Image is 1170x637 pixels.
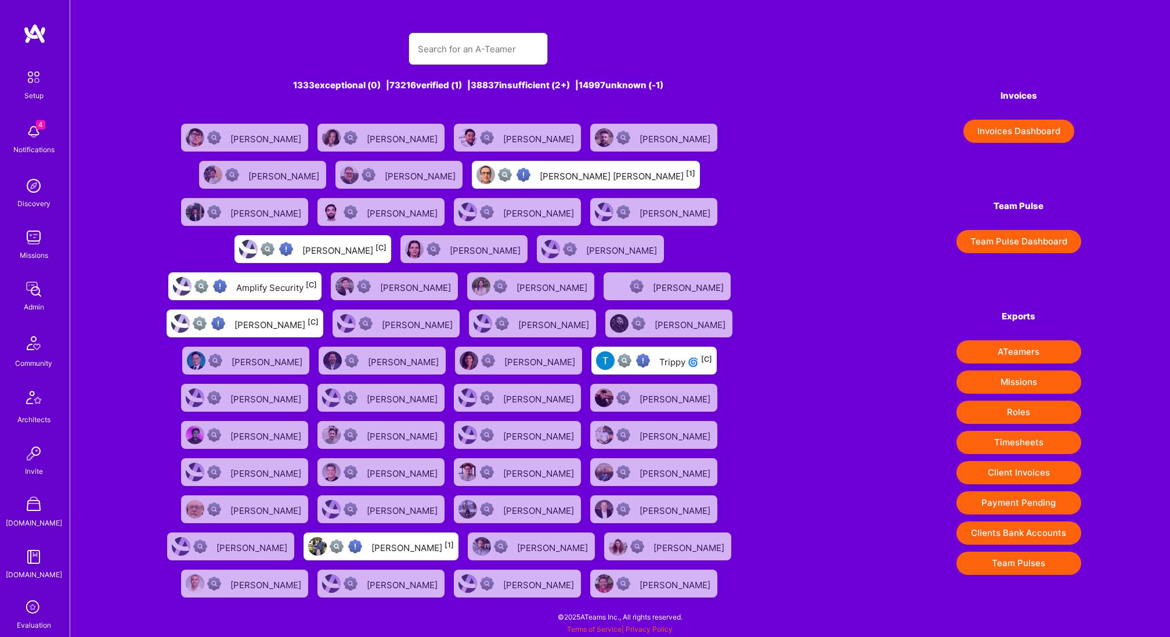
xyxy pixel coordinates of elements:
img: User Avatar [335,277,354,296]
a: User AvatarNot Scrubbed[PERSON_NAME] [449,565,586,602]
img: User Avatar [596,351,615,370]
div: [PERSON_NAME] [230,204,304,219]
a: User AvatarNot Scrubbed[PERSON_NAME] [313,193,449,231]
img: Not Scrubbed [480,131,494,145]
sup: [C] [375,243,387,252]
img: User Avatar [322,128,341,147]
img: User Avatar [322,574,341,593]
img: High Potential User [348,539,362,553]
a: User AvatarNot Scrubbed[PERSON_NAME] [449,119,586,156]
img: User Avatar [595,203,613,221]
div: [PERSON_NAME] [503,465,576,480]
img: Not Scrubbed [345,354,359,368]
div: [PERSON_NAME] [216,539,290,554]
div: [PERSON_NAME] [518,316,591,331]
a: Terms of Service [567,625,622,634]
img: User Avatar [595,426,613,444]
div: [PERSON_NAME] [586,242,659,257]
div: [PERSON_NAME] [503,576,576,591]
div: [PERSON_NAME] [640,576,713,591]
div: [PERSON_NAME] [385,167,458,182]
img: Not Scrubbed [207,465,221,479]
a: User AvatarNot Scrubbed[PERSON_NAME] [449,491,586,528]
div: [PERSON_NAME] [503,390,576,405]
img: User Avatar [458,463,477,481]
img: Not Scrubbed [344,391,358,405]
img: High Potential User [517,168,530,182]
div: [PERSON_NAME] [503,502,576,517]
a: User AvatarNot fully vettedHigh Potential User[PERSON_NAME][C] [162,305,328,342]
img: User Avatar [474,314,492,333]
img: User Avatar [322,500,341,519]
img: User Avatar [171,314,190,333]
button: Payment Pending [956,491,1081,514]
a: Invoices Dashboard [956,120,1081,143]
img: User Avatar [472,537,491,556]
h4: Invoices [956,91,1081,101]
div: [PERSON_NAME] [640,427,713,442]
img: Not Scrubbed [480,428,494,442]
a: User AvatarNot Scrubbed[PERSON_NAME] [176,454,313,491]
img: Not Scrubbed [480,577,494,591]
img: Not Scrubbed [480,391,494,405]
img: Not Scrubbed [207,391,221,405]
img: Not Scrubbed [207,205,221,219]
img: Not Scrubbed [344,577,358,591]
button: Team Pulses [956,552,1081,575]
img: A Store [22,494,45,517]
div: [PERSON_NAME] [640,390,713,405]
div: © 2025 ATeams Inc., All rights reserved. [70,602,1170,631]
div: [PERSON_NAME] [368,353,441,368]
button: Timesheets [956,431,1081,454]
img: Not Scrubbed [344,465,358,479]
a: User AvatarNot Scrubbed[PERSON_NAME] [449,379,586,416]
img: User Avatar [322,203,341,221]
a: User AvatarNot fully vettedHigh Potential UserAmplify Security[C] [164,268,326,305]
div: [PERSON_NAME] [367,204,440,219]
img: Not Scrubbed [344,428,358,442]
a: User AvatarNot Scrubbed[PERSON_NAME] [326,268,463,305]
div: [PERSON_NAME] [367,390,440,405]
sup: [C] [701,355,712,364]
img: Not Scrubbed [207,131,221,145]
div: [PERSON_NAME] [367,427,440,442]
div: [PERSON_NAME] [230,390,304,405]
div: [PERSON_NAME] [367,576,440,591]
a: User AvatarNot Scrubbed[PERSON_NAME] [176,565,313,602]
a: User AvatarNot fully vettedHigh Potential User[PERSON_NAME][C] [230,231,396,268]
img: User Avatar [458,388,477,407]
a: Team Pulse Dashboard [956,230,1081,253]
a: User AvatarNot Scrubbed[PERSON_NAME] [313,454,449,491]
div: Setup [24,89,44,102]
div: [PERSON_NAME] [517,539,590,554]
div: [PERSON_NAME] [367,465,440,480]
a: User AvatarNot Scrubbed[PERSON_NAME] [600,528,736,565]
div: [PERSON_NAME] [450,242,523,257]
img: User Avatar [595,388,613,407]
button: Missions [956,370,1081,394]
img: High Potential User [279,242,293,256]
a: User AvatarNot Scrubbed[PERSON_NAME] [328,305,464,342]
img: Not fully vetted [498,168,512,182]
a: User AvatarNot Scrubbed[PERSON_NAME] [313,491,449,528]
div: [DOMAIN_NAME] [6,517,62,529]
div: Admin [24,301,44,313]
img: Not Scrubbed [480,502,494,516]
img: Not Scrubbed [616,205,630,219]
img: Not Scrubbed [616,502,630,516]
img: Not Scrubbed [225,168,239,182]
div: Architects [17,413,50,426]
img: Not Scrubbed [494,539,508,553]
div: Amplify Security [236,279,317,294]
button: Clients Bank Accounts [956,521,1081,545]
div: Trippy 🌀 [659,353,712,368]
img: User Avatar [308,537,327,556]
div: [PERSON_NAME] [248,167,322,182]
a: User AvatarNot Scrubbed[PERSON_NAME] [331,156,467,193]
img: Not Scrubbed [207,577,221,591]
img: Not Scrubbed [362,168,375,182]
a: User AvatarNot Scrubbed[PERSON_NAME] [586,454,722,491]
img: Not Scrubbed [563,242,577,256]
div: [PERSON_NAME] [640,465,713,480]
a: User AvatarNot Scrubbed[PERSON_NAME] [586,565,722,602]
